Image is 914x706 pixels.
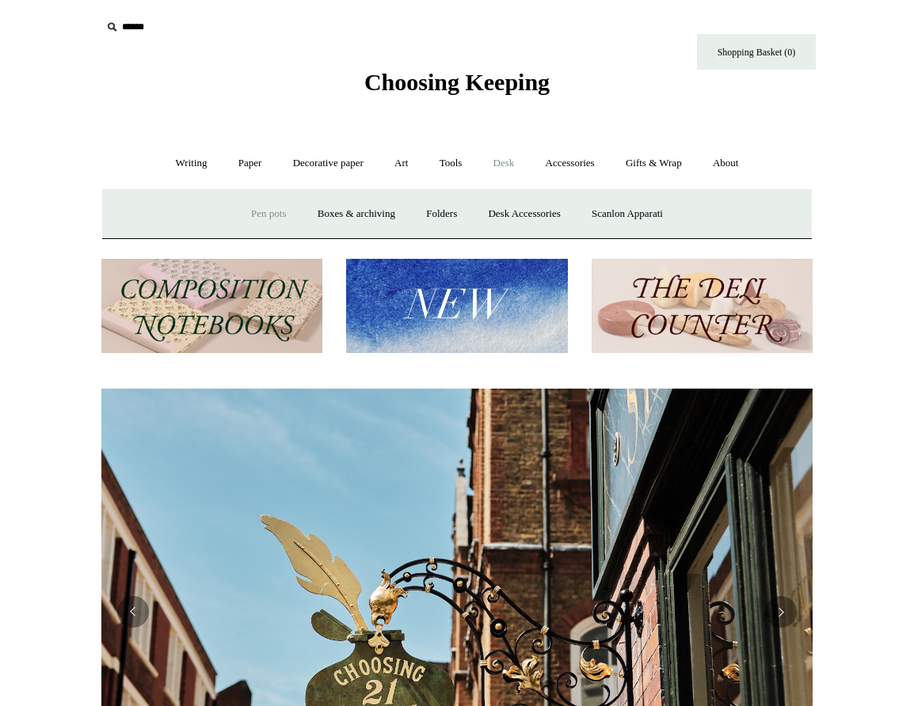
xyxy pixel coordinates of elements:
img: New.jpg__PID:f73bdf93-380a-4a35-bcfe-7823039498e1 [346,259,567,353]
button: Next [765,596,797,628]
a: Writing [162,142,222,184]
a: Desk Accessories [474,193,574,235]
a: Boxes & archiving [303,193,409,235]
a: Decorative paper [279,142,378,184]
a: Gifts & Wrap [611,142,696,184]
img: The Deli Counter [592,259,813,353]
button: Previous [117,596,149,628]
a: Folders [412,193,471,235]
a: Scanlon Apparati [577,193,677,235]
a: Accessories [531,142,609,184]
a: Desk [479,142,529,184]
a: Art [380,142,422,184]
img: 202302 Composition ledgers.jpg__PID:69722ee6-fa44-49dd-a067-31375e5d54ec [101,259,322,353]
a: Paper [224,142,276,184]
a: About [699,142,753,184]
a: Shopping Basket (0) [697,34,816,70]
a: Tools [425,142,477,184]
a: Pen pots [237,193,300,235]
span: Choosing Keeping [364,69,550,95]
a: Choosing Keeping [364,82,550,93]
